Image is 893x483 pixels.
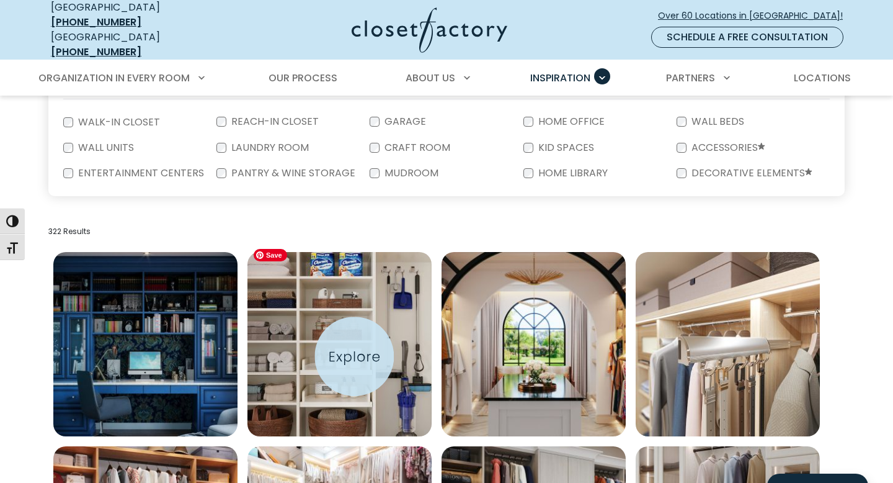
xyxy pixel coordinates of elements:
span: Locations [794,71,851,85]
label: Entertainment Centers [73,168,207,178]
img: Belt rack accessory [636,252,820,436]
img: Custom home office with blue built-ins, glass-front cabinets, adjustable shelving, custom drawer ... [53,252,238,436]
label: Laundry Room [226,143,311,153]
img: Closet Factory Logo [352,7,507,53]
label: Garage [380,117,429,127]
a: Open inspiration gallery to preview enlarged image [53,252,238,436]
a: Open inspiration gallery to preview enlarged image [636,252,820,436]
nav: Primary Menu [30,61,863,96]
label: Craft Room [380,143,453,153]
label: Mudroom [380,168,441,178]
a: Open inspiration gallery to preview enlarged image [442,252,626,436]
span: Inspiration [530,71,590,85]
a: Over 60 Locations in [GEOGRAPHIC_DATA]! [657,5,853,27]
p: 322 Results [48,226,845,237]
label: Walk-In Closet [73,117,162,127]
div: [GEOGRAPHIC_DATA] [51,30,231,60]
label: Wall Units [73,143,136,153]
label: Accessories [686,143,768,153]
a: Open inspiration gallery to preview enlarged image [247,252,432,436]
a: Schedule a Free Consultation [651,27,843,48]
span: Save [254,249,287,261]
label: Home Office [533,117,607,127]
label: Kid Spaces [533,143,597,153]
label: Pantry & Wine Storage [226,168,358,178]
label: Decorative Elements [686,168,815,179]
span: About Us [406,71,455,85]
label: Wall Beds [686,117,747,127]
span: Our Process [269,71,337,85]
img: Spacious custom walk-in closet with abundant wardrobe space, center island storage [442,252,626,436]
label: Reach-In Closet [226,117,321,127]
label: Home Library [533,168,610,178]
span: Organization in Every Room [38,71,190,85]
a: [PHONE_NUMBER] [51,45,141,59]
a: [PHONE_NUMBER] [51,15,141,29]
span: Partners [666,71,715,85]
img: Organized linen and utility closet featuring rolled towels, labeled baskets, and mounted cleaning... [247,252,432,436]
span: Over 60 Locations in [GEOGRAPHIC_DATA]! [658,9,853,22]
